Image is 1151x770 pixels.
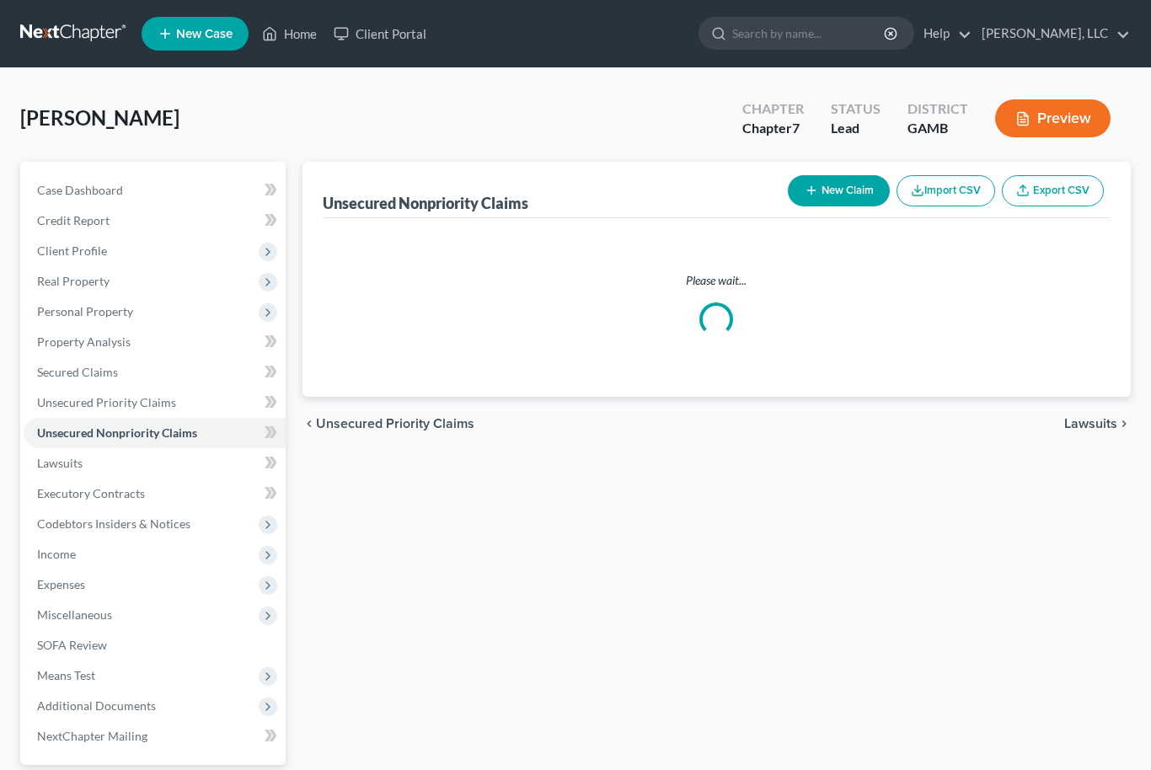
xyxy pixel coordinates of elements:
[24,630,286,660] a: SOFA Review
[1064,417,1117,430] span: Lawsuits
[792,120,800,136] span: 7
[907,119,968,138] div: GAMB
[37,486,145,500] span: Executory Contracts
[37,698,156,713] span: Additional Documents
[37,607,112,622] span: Miscellaneous
[325,19,435,49] a: Client Portal
[37,638,107,652] span: SOFA Review
[732,18,886,49] input: Search by name...
[37,274,110,288] span: Real Property
[37,516,190,531] span: Codebtors Insiders & Notices
[37,668,95,682] span: Means Test
[24,721,286,751] a: NextChapter Mailing
[788,175,890,206] button: New Claim
[831,99,881,119] div: Status
[915,19,972,49] a: Help
[24,175,286,206] a: Case Dashboard
[37,729,147,743] span: NextChapter Mailing
[37,304,133,318] span: Personal Property
[254,19,325,49] a: Home
[37,243,107,258] span: Client Profile
[24,388,286,418] a: Unsecured Priority Claims
[742,99,804,119] div: Chapter
[37,213,110,227] span: Credit Report
[37,425,197,440] span: Unsecured Nonpriority Claims
[323,193,528,213] div: Unsecured Nonpriority Claims
[37,456,83,470] span: Lawsuits
[37,395,176,409] span: Unsecured Priority Claims
[24,327,286,357] a: Property Analysis
[897,175,995,206] button: Import CSV
[24,206,286,236] a: Credit Report
[1002,175,1104,206] a: Export CSV
[831,119,881,138] div: Lead
[742,119,804,138] div: Chapter
[995,99,1111,137] button: Preview
[302,417,474,430] button: chevron_left Unsecured Priority Claims
[24,357,286,388] a: Secured Claims
[37,183,123,197] span: Case Dashboard
[336,272,1098,289] p: Please wait...
[1117,417,1131,430] i: chevron_right
[973,19,1130,49] a: [PERSON_NAME], LLC
[37,365,118,379] span: Secured Claims
[1064,417,1131,430] button: Lawsuits chevron_right
[316,417,474,430] span: Unsecured Priority Claims
[37,334,131,349] span: Property Analysis
[37,547,76,561] span: Income
[302,417,316,430] i: chevron_left
[24,479,286,509] a: Executory Contracts
[24,448,286,479] a: Lawsuits
[176,28,233,40] span: New Case
[24,418,286,448] a: Unsecured Nonpriority Claims
[37,577,85,591] span: Expenses
[20,105,179,130] span: [PERSON_NAME]
[907,99,968,119] div: District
